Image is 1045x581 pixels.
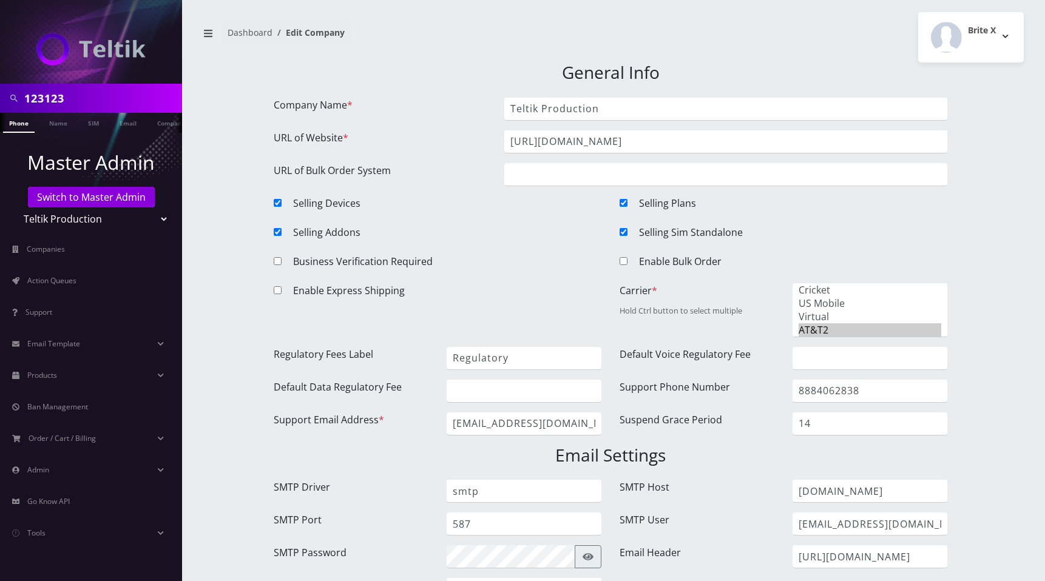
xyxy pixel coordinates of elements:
label: URL of Bulk Order System [274,163,391,178]
label: Default Data Regulatory Fee [274,380,402,394]
label: SMTP Password [274,545,347,560]
span: Support [25,307,52,317]
a: Company [151,113,192,132]
span: Action Queues [27,275,76,286]
label: Selling Devices [293,196,360,210]
label: URL of Website [274,130,348,145]
button: Brite X [918,12,1024,62]
label: Selling Addons [293,225,360,240]
span: Products [27,370,57,380]
span: Companies [27,244,65,254]
span: Order / Cart / Billing [29,433,96,443]
span: Go Know API [27,496,70,506]
h3: Email Settings [274,445,947,466]
span: Tools [27,528,46,538]
a: Phone [3,113,35,133]
input: Search in Company [24,87,179,110]
small: Hold Ctrl button to select multiple [620,305,742,316]
label: Regulatory Fees Label [274,347,373,361]
label: Email Header [620,545,681,560]
label: Default Voice Regulatory Fee [620,347,751,361]
a: Name [43,113,73,132]
label: Carrier [620,283,657,298]
option: Cricket [799,283,941,297]
label: Suspend Grace Period [620,412,722,427]
label: Selling Plans [639,196,696,210]
label: SMTP Driver [274,480,330,494]
label: Company Name [274,98,353,112]
h3: General Info [274,62,947,83]
span: Email Template [27,338,80,349]
option: US Mobile [799,297,941,310]
option: Virtual [799,310,941,323]
h2: Brite X [968,25,996,36]
a: Switch to Master Admin [28,187,155,207]
label: SMTP User [620,512,669,527]
label: Business Verification Required [293,254,433,269]
label: Support Phone Number [620,380,730,394]
a: Dashboard [228,27,272,38]
label: Selling Sim Standalone [639,225,743,240]
label: SMTP Host [620,480,669,494]
a: SIM [82,113,105,132]
label: SMTP Port [274,512,322,527]
img: Teltik Production [36,33,146,65]
a: Email [113,113,143,132]
li: Edit Company [272,26,345,39]
label: Support Email Address [274,412,384,427]
span: Admin [27,465,49,475]
nav: breadcrumb [197,20,601,55]
option: AT&T2 [799,323,941,337]
label: Enable Bulk Order [639,254,722,269]
label: Enable Express Shipping [293,283,405,298]
span: Ban Management [27,401,88,412]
